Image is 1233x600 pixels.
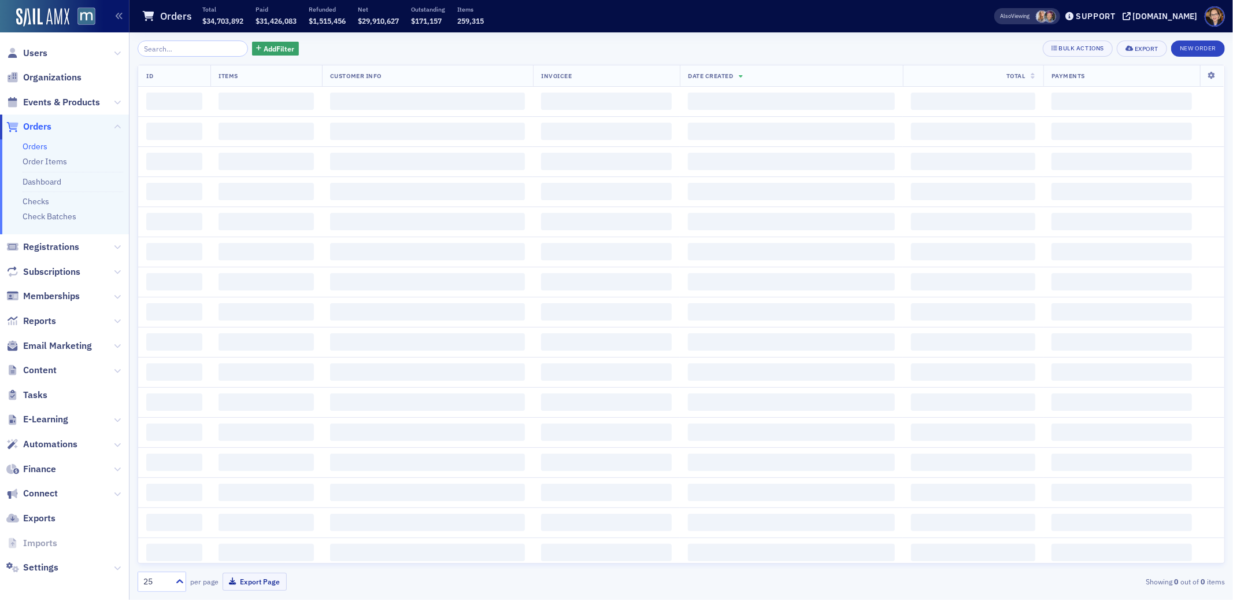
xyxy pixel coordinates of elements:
a: Reports [6,315,56,327]
span: ‌ [219,93,314,110]
span: ‌ [911,153,1035,170]
span: ‌ [330,243,525,260]
span: ‌ [330,484,525,501]
a: Registrations [6,241,79,253]
span: ‌ [911,183,1035,200]
span: ‌ [219,213,314,230]
span: ‌ [541,93,672,110]
span: ‌ [330,544,525,561]
span: ‌ [219,273,314,290]
span: ‌ [330,393,525,411]
a: Users [6,47,47,60]
span: ‌ [146,424,202,441]
span: ‌ [541,424,672,441]
span: ‌ [911,333,1035,351]
span: ‌ [146,454,202,471]
span: Meghan Will [1044,10,1056,23]
button: Export [1117,41,1167,57]
span: ‌ [688,484,895,501]
span: ‌ [219,123,314,140]
span: ‌ [219,363,314,381]
div: Also [1001,12,1012,20]
a: New Order [1171,42,1225,53]
span: ‌ [688,183,895,200]
span: ‌ [911,123,1035,140]
a: Organizations [6,71,82,84]
div: 25 [143,576,169,588]
span: Automations [23,438,77,451]
a: Dashboard [23,176,61,187]
span: ‌ [330,123,525,140]
span: ‌ [219,514,314,531]
span: 259,315 [457,16,484,25]
span: ‌ [541,544,672,561]
a: Check Batches [23,211,76,222]
p: Refunded [309,5,346,13]
span: Date Created [688,72,733,80]
span: Payments [1051,72,1085,80]
span: ‌ [146,484,202,501]
a: Finance [6,463,56,476]
span: Total [1006,72,1025,80]
span: ‌ [911,303,1035,321]
a: Imports [6,537,57,550]
span: ‌ [146,393,202,411]
span: ‌ [146,363,202,381]
a: Email Marketing [6,340,92,352]
p: Net [358,5,399,13]
div: Export [1135,46,1158,52]
a: Exports [6,512,55,525]
span: ‌ [541,183,672,200]
span: Subscriptions [23,266,80,278]
span: ‌ [541,213,672,230]
span: Finance [23,463,56,476]
span: Imports [23,537,57,550]
a: Orders [6,120,51,133]
div: [DOMAIN_NAME] [1133,11,1198,21]
span: ‌ [1051,424,1192,441]
div: Bulk Actions [1059,45,1104,51]
span: ‌ [541,454,672,471]
p: Paid [256,5,297,13]
span: ‌ [688,123,895,140]
a: View Homepage [69,8,95,27]
a: Orders [23,141,47,152]
a: Subscriptions [6,266,80,278]
span: ‌ [1051,303,1192,321]
span: ‌ [219,333,314,351]
span: Exports [23,512,55,525]
button: New Order [1171,41,1225,57]
span: ‌ [330,303,525,321]
span: ‌ [1051,93,1192,110]
span: ‌ [146,123,202,140]
span: ‌ [1051,333,1192,351]
span: ‌ [330,424,525,441]
span: Viewing [1001,12,1030,20]
span: Items [219,72,238,80]
span: ‌ [146,243,202,260]
img: SailAMX [77,8,95,25]
span: ‌ [688,393,895,411]
span: ‌ [146,514,202,531]
span: ‌ [1051,183,1192,200]
p: Outstanding [411,5,445,13]
span: ‌ [688,514,895,531]
span: ‌ [219,393,314,411]
span: ‌ [219,153,314,170]
span: ‌ [146,273,202,290]
span: ‌ [330,273,525,290]
span: ‌ [688,93,895,110]
a: E-Learning [6,413,68,426]
span: ‌ [219,243,314,260]
button: [DOMAIN_NAME] [1123,12,1202,20]
span: ‌ [911,273,1035,290]
span: Users [23,47,47,60]
span: ‌ [1051,544,1192,561]
span: ‌ [219,454,314,471]
span: $171,157 [411,16,442,25]
span: Memberships [23,290,80,303]
span: ‌ [541,333,672,351]
span: ‌ [541,303,672,321]
span: ‌ [911,213,1035,230]
span: ‌ [330,514,525,531]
